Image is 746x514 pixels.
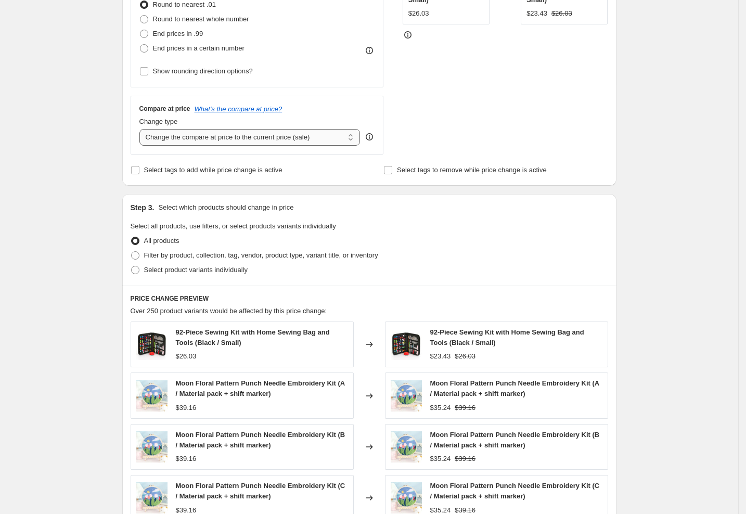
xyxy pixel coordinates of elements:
span: Over 250 product variants would be affected by this price change: [131,307,327,315]
strike: $39.16 [455,454,475,464]
span: Change type [139,118,178,125]
span: 92-Piece Sewing Kit with Home Sewing Bag and Tools (Black / Small) [430,328,584,346]
img: BoF0EgzO1XpUf2Cb_80x.webp [136,431,168,462]
strike: $39.16 [455,403,475,413]
div: $26.03 [176,351,197,362]
h2: Step 3. [131,202,155,213]
span: Moon Floral Pattern Punch Needle Embroidery Kit (C / Material pack + shift marker) [430,482,600,500]
div: $35.24 [430,454,451,464]
strike: $26.03 [455,351,475,362]
div: $26.03 [408,8,429,19]
div: $23.43 [430,351,451,362]
img: BoF0EgzO1XpUf2Cb_80x.webp [136,380,168,412]
span: Round to nearest .01 [153,1,216,8]
button: What's the compare at price? [195,105,282,113]
img: gQR7LB3V8GL69gd5_80x.webp [136,329,168,360]
span: Select tags to remove while price change is active [397,166,547,174]
img: BoF0EgzO1XpUf2Cb_80x.webp [391,431,422,462]
h6: PRICE CHANGE PREVIEW [131,294,608,303]
img: BoF0EgzO1XpUf2Cb_80x.webp [391,482,422,513]
span: Moon Floral Pattern Punch Needle Embroidery Kit (B / Material pack + shift marker) [430,431,600,449]
span: End prices in a certain number [153,44,245,52]
div: $39.16 [176,403,197,413]
span: Filter by product, collection, tag, vendor, product type, variant title, or inventory [144,251,378,259]
div: help [364,132,375,142]
img: BoF0EgzO1XpUf2Cb_80x.webp [136,482,168,513]
span: Select tags to add while price change is active [144,166,282,174]
img: gQR7LB3V8GL69gd5_80x.webp [391,329,422,360]
span: Moon Floral Pattern Punch Needle Embroidery Kit (A / Material pack + shift marker) [176,379,345,397]
strike: $26.03 [551,8,572,19]
span: End prices in .99 [153,30,203,37]
div: $35.24 [430,403,451,413]
span: 92-Piece Sewing Kit with Home Sewing Bag and Tools (Black / Small) [176,328,330,346]
span: Select product variants individually [144,266,248,274]
h3: Compare at price [139,105,190,113]
span: Moon Floral Pattern Punch Needle Embroidery Kit (C / Material pack + shift marker) [176,482,345,500]
span: Select all products, use filters, or select products variants individually [131,222,336,230]
div: $39.16 [176,454,197,464]
p: Select which products should change in price [158,202,293,213]
div: $23.43 [526,8,547,19]
span: Moon Floral Pattern Punch Needle Embroidery Kit (B / Material pack + shift marker) [176,431,345,449]
img: BoF0EgzO1XpUf2Cb_80x.webp [391,380,422,412]
span: Show rounding direction options? [153,67,253,75]
span: Round to nearest whole number [153,15,249,23]
span: Moon Floral Pattern Punch Needle Embroidery Kit (A / Material pack + shift marker) [430,379,599,397]
span: All products [144,237,179,245]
